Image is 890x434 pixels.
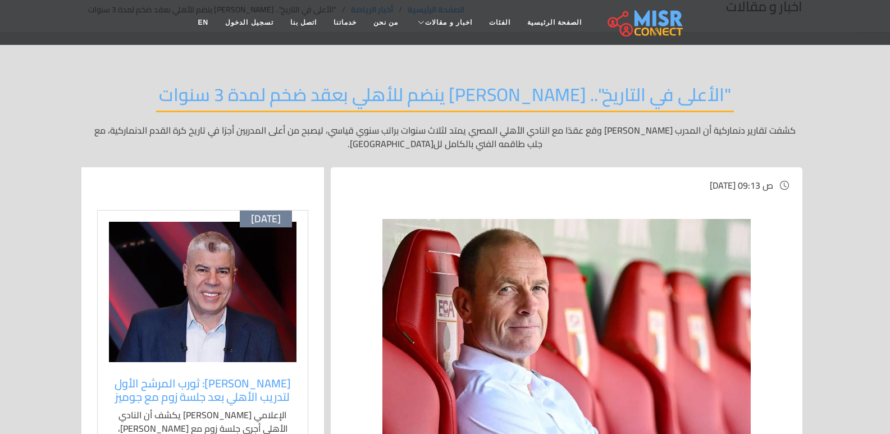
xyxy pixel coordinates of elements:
[217,12,281,33] a: تسجيل الدخول
[109,222,296,362] img: أحمد شوبير يعلق على ترشيحات مدربي الأهلي وجيس ثورب في الصدارة
[425,17,472,28] span: اخبار و مقالات
[251,213,281,225] span: [DATE]
[365,12,407,33] a: من نحن
[608,8,683,36] img: main.misr_connect
[519,12,590,33] a: الصفحة الرئيسية
[407,12,481,33] a: اخبار و مقالات
[88,124,802,150] p: كشفت تقارير دنماركية أن المدرب [PERSON_NAME] وقع عقدًا مع النادي الأهلي المصري يمتد لثلاث سنوات ب...
[325,12,365,33] a: خدماتنا
[710,177,773,194] span: [DATE] 09:13 ص
[115,377,291,404] a: [PERSON_NAME]: ثورب المرشح الأول لتدريب الأهلي بعد جلسة زوم مع جوميز
[481,12,519,33] a: الفئات
[156,84,734,112] h2: "الأعلى في التاريخ".. [PERSON_NAME] ينضم للأهلي بعقد ضخم لمدة 3 سنوات
[282,12,325,33] a: اتصل بنا
[190,12,217,33] a: EN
